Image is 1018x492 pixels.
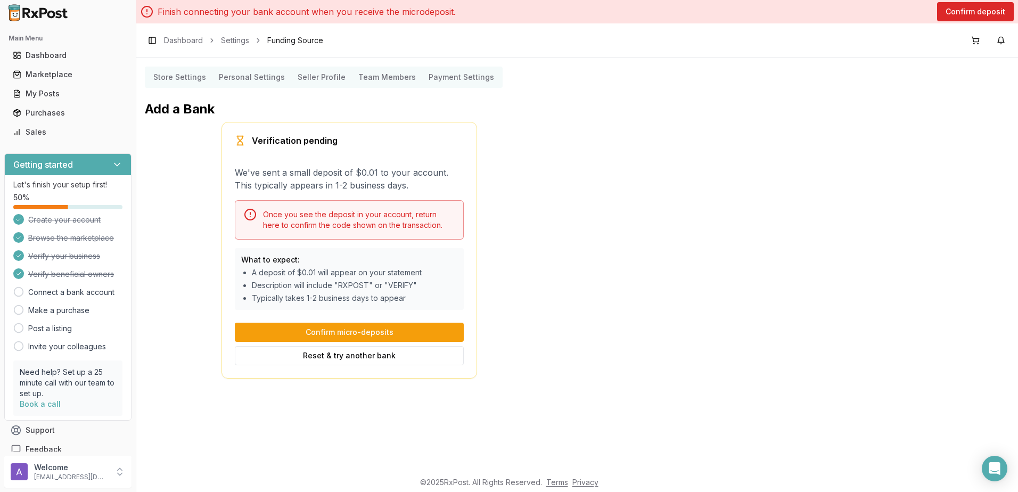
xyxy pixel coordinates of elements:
a: Invite your colleagues [28,341,106,352]
a: Terms [546,478,568,487]
span: Feedback [26,444,62,455]
p: What to expect: [241,255,457,265]
li: A deposit of $0.01 will appear on your statement [252,267,457,278]
p: Need help? Set up a 25 minute call with our team to set up. [20,367,116,399]
p: Finish connecting your bank account when you receive the microdeposit. [158,5,456,18]
button: Feedback [4,440,132,459]
span: 50 % [13,192,29,203]
a: Connect a bank account [28,287,114,298]
button: Seller Profile [291,69,352,86]
span: Funding Source [267,35,323,46]
div: Once you see the deposit in your account, return here to confirm the code shown on the transaction. [263,209,455,231]
span: Verify your business [28,251,100,261]
button: Purchases [4,104,132,121]
p: [EMAIL_ADDRESS][DOMAIN_NAME] [34,473,108,481]
span: Browse the marketplace [28,233,114,243]
img: User avatar [11,463,28,480]
span: Create your account [28,215,101,225]
h2: Main Menu [9,34,127,43]
a: Settings [221,35,249,46]
nav: breadcrumb [164,35,323,46]
button: Marketplace [4,66,132,83]
button: Personal Settings [212,69,291,86]
a: Privacy [572,478,598,487]
button: Sales [4,124,132,141]
a: My Posts [9,84,127,103]
a: Make a purchase [28,305,89,316]
a: Purchases [9,103,127,122]
a: Sales [9,122,127,142]
a: Dashboard [164,35,203,46]
button: Payment Settings [422,69,500,86]
a: Dashboard [9,46,127,65]
button: Reset & try another bank [235,346,464,365]
h3: Getting started [13,158,73,171]
button: Dashboard [4,47,132,64]
p: Welcome [34,462,108,473]
div: Purchases [13,108,123,118]
div: Open Intercom Messenger [982,456,1007,481]
p: Let's finish your setup first! [13,179,122,190]
li: Description will include "RXPOST" or "VERIFY" [252,280,457,291]
img: RxPost Logo [4,4,72,21]
button: My Posts [4,85,132,102]
h2: Add a Bank [145,101,554,118]
span: Verify beneficial owners [28,269,114,280]
p: We've sent a small deposit of $0.01 to your account. This typically appears in 1-2 business days. [235,166,464,192]
button: Team Members [352,69,422,86]
a: Post a listing [28,323,72,334]
div: Sales [13,127,123,137]
div: Dashboard [13,50,123,61]
div: My Posts [13,88,123,99]
a: Marketplace [9,65,127,84]
button: Confirm deposit [937,2,1014,21]
button: Store Settings [147,69,212,86]
div: Marketplace [13,69,123,80]
div: Verification pending [252,136,338,145]
li: Typically takes 1-2 business days to appear [252,293,457,304]
button: Confirm micro-deposits [235,323,464,342]
button: Support [4,421,132,440]
a: Book a call [20,399,61,408]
